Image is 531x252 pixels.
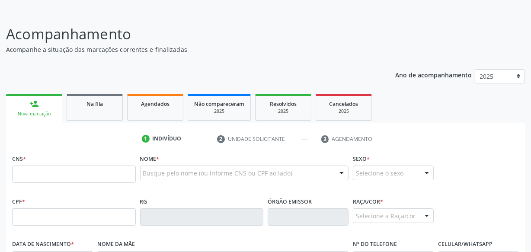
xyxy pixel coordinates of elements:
span: Resolvidos [270,100,297,108]
label: Sexo [353,152,370,166]
div: Indivíduo [153,135,182,143]
span: Agendados [141,100,170,108]
label: Nome [140,152,160,166]
p: Acompanhe a situação das marcações correntes e finalizadas [6,45,369,54]
div: 2025 [322,108,365,115]
div: 2025 [194,108,244,115]
div: 1 [142,135,150,143]
label: Nome da mãe [97,238,135,251]
div: person_add [29,99,39,108]
label: Órgão emissor [268,195,312,208]
p: Acompanhamento [6,23,369,45]
label: RG [140,195,147,208]
p: Ano de acompanhamento [395,69,472,80]
div: Nova marcação [12,111,56,117]
span: Não compareceram [194,100,244,108]
span: Busque pelo nome (ou informe CNS ou CPF ao lado) [143,169,293,178]
label: Nº do Telefone [353,238,397,251]
span: Na fila [86,100,103,108]
label: CNS [12,152,26,166]
div: 2025 [262,108,305,115]
span: Cancelados [329,100,358,108]
span: Selecione a Raça/cor [356,211,416,220]
label: Data de nascimento [12,238,74,251]
label: Raça/cor [353,195,383,208]
label: Celular/WhatsApp [438,238,493,251]
span: Selecione o sexo [356,169,403,178]
label: CPF [12,195,25,208]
